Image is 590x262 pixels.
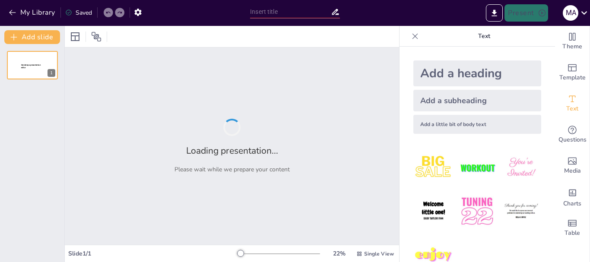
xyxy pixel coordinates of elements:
button: My Library [6,6,59,19]
button: M A [563,4,578,22]
h2: Loading presentation... [186,145,278,157]
div: Add a little bit of body text [413,115,541,134]
span: Position [91,32,102,42]
button: Present [504,4,548,22]
div: Layout [68,30,82,44]
span: Single View [364,250,394,257]
span: Text [566,104,578,114]
span: Theme [562,42,582,51]
img: 6.jpeg [501,191,541,231]
div: Add text boxes [555,88,590,119]
div: Add a table [555,212,590,243]
div: 1 [7,51,58,79]
div: M A [563,5,578,21]
p: Text [422,26,546,47]
div: Add ready made slides [555,57,590,88]
span: Questions [558,135,587,145]
input: Insert title [250,6,331,18]
div: Saved [65,9,92,17]
p: Please wait while we prepare your content [174,165,290,174]
div: Add a heading [413,60,541,86]
span: Sendsteps presentation editor [21,64,41,69]
div: Slide 1 / 1 [68,249,237,258]
div: Add images, graphics, shapes or video [555,150,590,181]
span: Media [564,166,581,176]
img: 4.jpeg [413,191,454,231]
div: Change the overall theme [555,26,590,57]
div: 22 % [329,249,349,258]
div: Get real-time input from your audience [555,119,590,150]
div: 1 [48,69,55,77]
span: Charts [563,199,581,208]
div: Add charts and graphs [555,181,590,212]
div: Add a subheading [413,90,541,111]
img: 5.jpeg [457,191,497,231]
img: 2.jpeg [457,148,497,188]
span: Template [559,73,586,82]
img: 1.jpeg [413,148,454,188]
span: Table [565,228,580,238]
button: Export to PowerPoint [486,4,503,22]
button: Add slide [4,30,60,44]
img: 3.jpeg [501,148,541,188]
